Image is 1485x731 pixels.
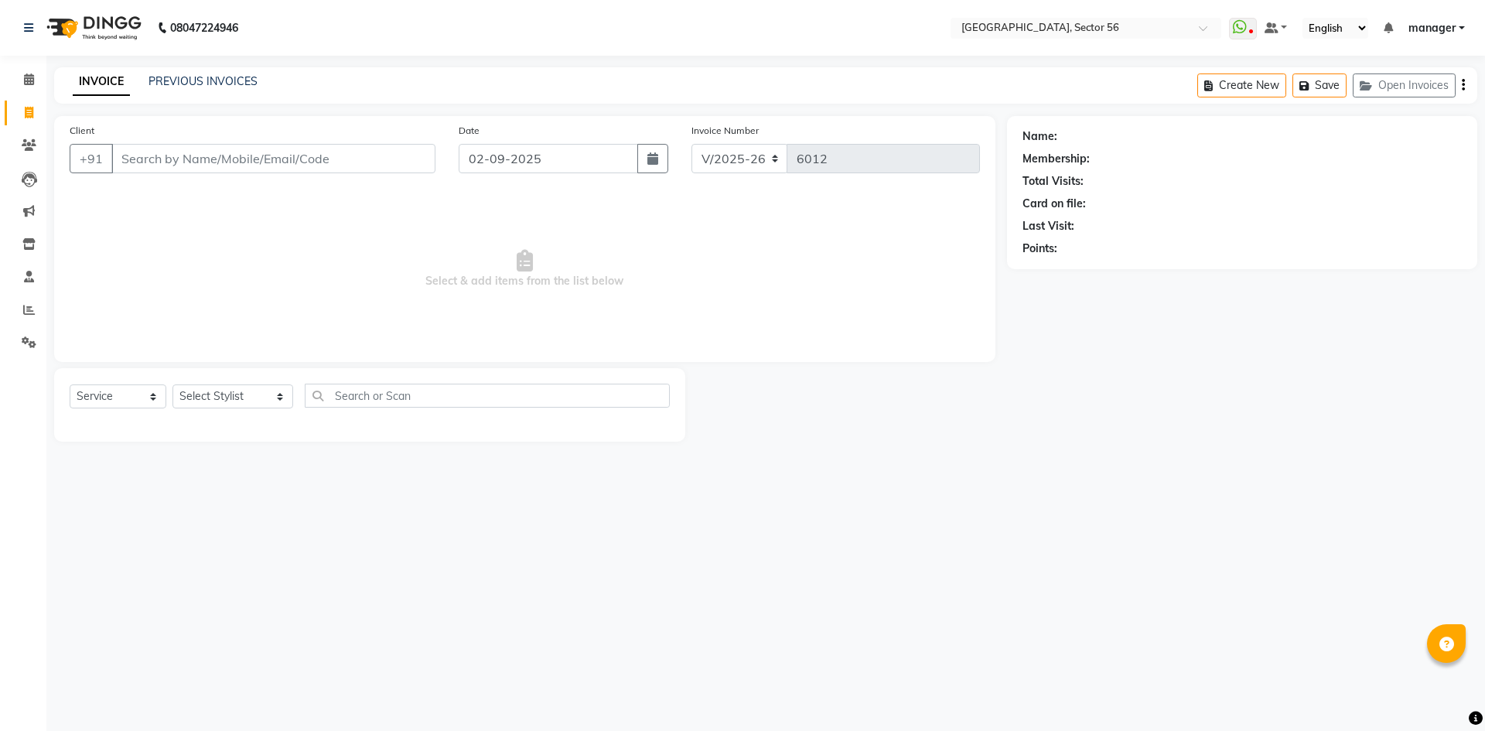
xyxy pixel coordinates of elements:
[459,124,480,138] label: Date
[1022,241,1057,257] div: Points:
[73,68,130,96] a: INVOICE
[691,124,759,138] label: Invoice Number
[70,192,980,347] span: Select & add items from the list below
[1408,20,1456,36] span: manager
[1022,218,1074,234] div: Last Visit:
[170,6,238,50] b: 08047224946
[1197,73,1286,97] button: Create New
[1022,151,1090,167] div: Membership:
[39,6,145,50] img: logo
[1292,73,1347,97] button: Save
[1353,73,1456,97] button: Open Invoices
[1022,196,1086,212] div: Card on file:
[305,384,670,408] input: Search or Scan
[70,124,94,138] label: Client
[1022,173,1084,190] div: Total Visits:
[1420,669,1470,716] iframe: chat widget
[148,74,258,88] a: PREVIOUS INVOICES
[111,144,435,173] input: Search by Name/Mobile/Email/Code
[70,144,113,173] button: +91
[1022,128,1057,145] div: Name:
